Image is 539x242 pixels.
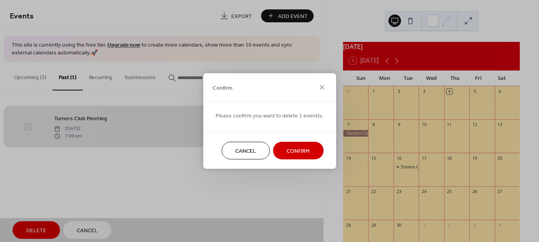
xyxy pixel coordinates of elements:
[221,142,270,159] button: Cancel
[216,112,323,120] span: Please confirm you want to delete 1 event(s.
[235,147,256,155] span: Cancel
[212,84,232,92] span: Confirm
[287,147,310,155] span: Confirm
[273,142,323,159] button: Confirm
